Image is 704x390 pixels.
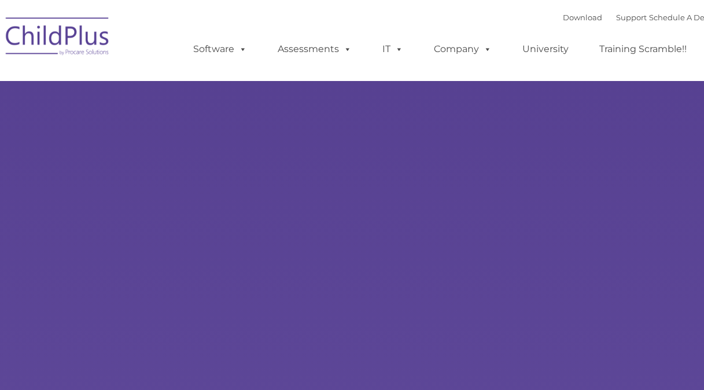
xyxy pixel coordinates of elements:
a: Assessments [266,38,363,61]
a: Support [616,13,647,22]
a: Download [563,13,602,22]
a: Software [182,38,259,61]
a: IT [371,38,415,61]
a: University [511,38,580,61]
a: Company [422,38,503,61]
a: Training Scramble!! [588,38,698,61]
